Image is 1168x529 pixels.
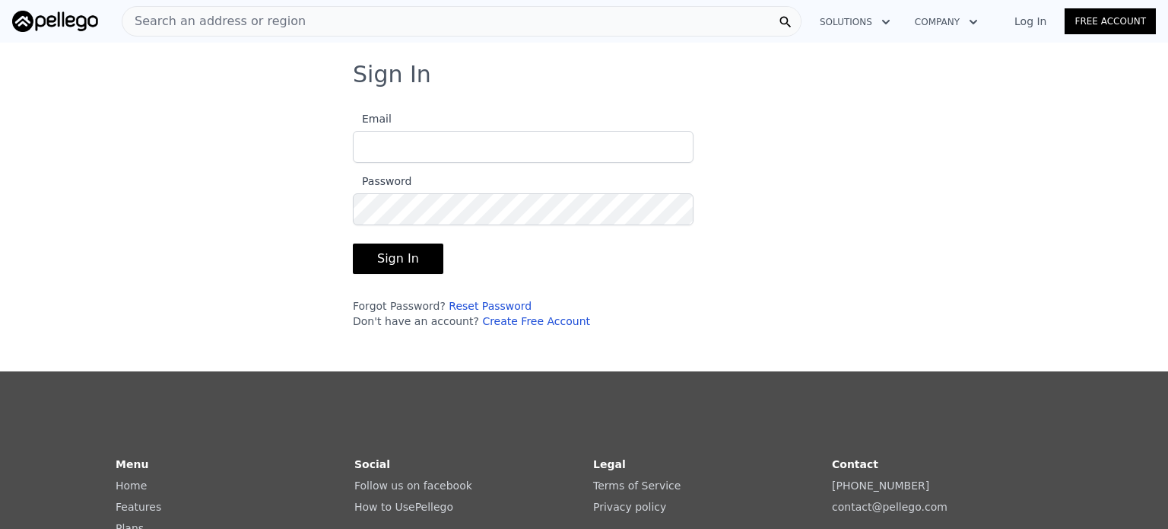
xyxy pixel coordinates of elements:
a: How to UsePellego [354,501,453,513]
span: Search an address or region [122,12,306,30]
a: Follow us on facebook [354,480,472,492]
span: Password [353,175,411,187]
strong: Menu [116,458,148,470]
strong: Contact [832,458,878,470]
button: Solutions [808,8,903,36]
div: Forgot Password? Don't have an account? [353,298,693,329]
a: Terms of Service [593,480,681,492]
img: Pellego [12,11,98,32]
button: Company [903,8,990,36]
a: Home [116,480,147,492]
span: Email [353,113,392,125]
input: Password [353,193,693,225]
strong: Social [354,458,390,470]
a: Reset Password [449,300,532,312]
a: contact@pellego.com [832,501,947,513]
a: Create Free Account [482,315,590,327]
input: Email [353,131,693,163]
a: Features [116,501,161,513]
strong: Legal [593,458,626,470]
a: Log In [996,14,1065,29]
a: Free Account [1065,8,1156,34]
h3: Sign In [353,61,815,88]
a: [PHONE_NUMBER] [832,480,929,492]
button: Sign In [353,244,443,274]
a: Privacy policy [593,501,666,513]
